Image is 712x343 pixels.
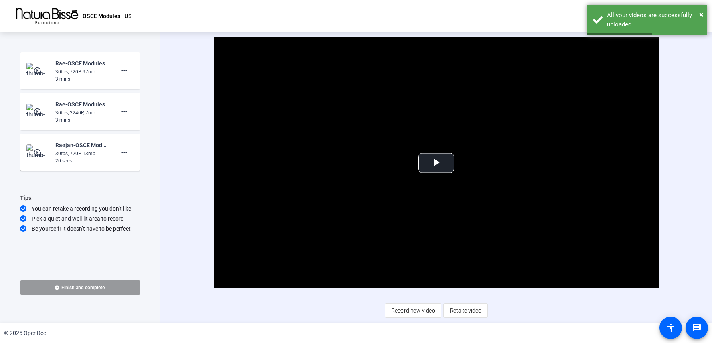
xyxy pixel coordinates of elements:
div: Rae-OSCE Modules - US-OSCE Modules - US-1759781258101-screen [55,99,109,109]
div: Tips: [20,193,140,203]
div: You can retake a recording you don’t like [20,205,140,213]
div: Rae-OSCE Modules - US-OSCE Modules - US-1759781258101-webcam [55,59,109,68]
button: Finish and complete [20,280,140,295]
mat-icon: play_circle_outline [33,148,43,156]
div: © 2025 OpenReel [4,329,47,337]
img: thumb-nail [26,104,50,120]
div: All your videos are successfully uploaded. [607,11,701,29]
span: Record new video [391,303,435,318]
div: Video Player [214,37,659,288]
div: 30fps, 720P, 97mb [55,68,109,75]
button: Close [699,8,704,20]
button: Record new video [385,303,441,318]
button: Retake video [443,303,488,318]
mat-icon: more_horiz [119,66,129,75]
div: 20 secs [55,157,109,164]
div: 3 mins [55,116,109,124]
mat-icon: more_horiz [119,148,129,157]
img: OpenReel logo [16,8,79,24]
mat-icon: message [692,323,702,333]
mat-icon: play_circle_outline [33,108,43,116]
div: 3 mins [55,75,109,83]
mat-icon: accessibility [666,323,676,333]
div: Raejan-OSCE Modules - US-OSCE Modules - US-1759779850845-webcam [55,140,109,150]
mat-icon: more_horiz [119,107,129,116]
div: 30fps, 2240P, 7mb [55,109,109,116]
img: thumb-nail [26,63,50,79]
img: thumb-nail [26,144,50,160]
span: Finish and complete [61,284,105,291]
span: Retake video [450,303,481,318]
div: Be yourself! It doesn’t have to be perfect [20,225,140,233]
div: Pick a quiet and well-lit area to record [20,215,140,223]
div: 30fps, 720P, 13mb [55,150,109,157]
button: Play Video [418,153,454,173]
mat-icon: play_circle_outline [33,67,43,75]
p: OSCE Modules - US [83,11,132,21]
span: × [699,10,704,19]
